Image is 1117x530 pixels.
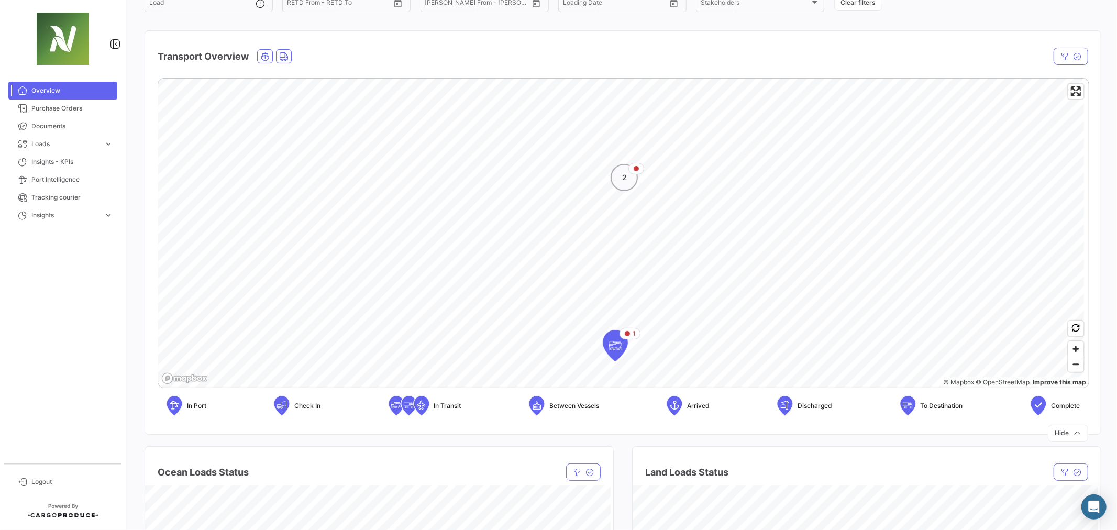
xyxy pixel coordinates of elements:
a: Map feedback [1033,378,1086,386]
span: Between Vessels [549,401,599,411]
input: From [287,1,302,8]
span: Tracking courier [31,193,113,202]
button: Zoom in [1068,341,1083,357]
input: From [563,1,578,8]
span: Insights [31,211,99,220]
span: 1 [633,329,636,338]
span: To Destination [921,401,963,411]
button: Hide [1048,425,1088,442]
span: In Transit [434,401,461,411]
span: Purchase Orders [31,104,113,113]
a: Insights - KPIs [8,153,117,171]
span: Arrived [687,401,710,411]
span: expand_more [104,211,113,220]
a: OpenStreetMap [976,378,1030,386]
button: Ocean [258,50,272,63]
img: 271cc1aa-31de-466a-a0eb-01e8d6f3049f.jpg [37,13,89,65]
a: Overview [8,82,117,100]
span: Complete [1051,401,1080,411]
a: Mapbox [943,378,974,386]
span: Discharged [798,401,832,411]
h4: Ocean Loads Status [158,465,249,480]
span: Documents [31,122,113,131]
button: Enter fullscreen [1068,84,1083,99]
span: In Port [187,401,206,411]
span: Insights - KPIs [31,157,113,167]
span: Check In [294,401,320,411]
h4: Land Loads Status [645,465,728,480]
div: Abrir Intercom Messenger [1081,494,1107,520]
input: From [425,1,440,8]
input: To [447,1,497,8]
button: Zoom out [1068,357,1083,372]
span: expand_more [104,139,113,149]
a: Port Intelligence [8,171,117,189]
span: 2 [622,172,627,183]
span: Overview [31,86,113,95]
canvas: Map [158,79,1084,389]
div: Map marker [611,164,638,191]
span: Loads [31,139,99,149]
a: Mapbox logo [161,372,207,384]
h4: Transport Overview [158,49,249,64]
span: Port Intelligence [31,175,113,184]
div: Map marker [603,330,628,361]
a: Documents [8,117,117,135]
span: Stakeholders [701,1,810,8]
input: To [309,1,359,8]
span: Logout [31,477,113,487]
a: Tracking courier [8,189,117,206]
button: Land [277,50,291,63]
a: Purchase Orders [8,100,117,117]
input: To [585,1,635,8]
